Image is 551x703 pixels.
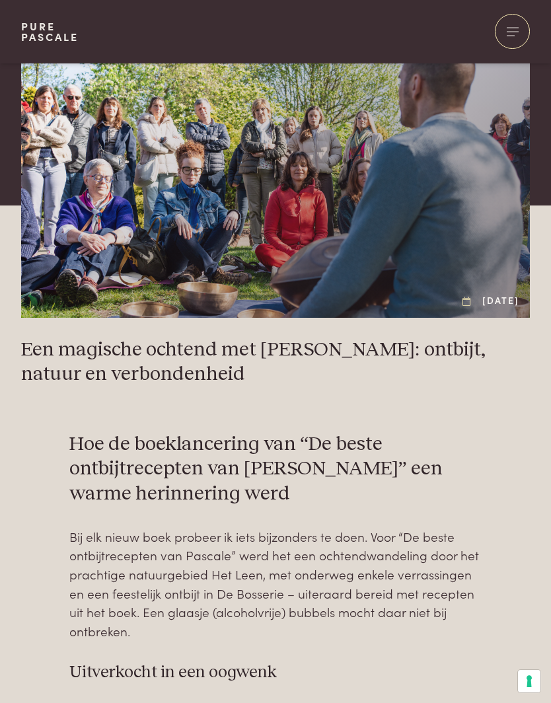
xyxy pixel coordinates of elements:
[21,21,79,42] a: PurePascale
[21,338,530,387] h1: Een magische ochtend met [PERSON_NAME]: ontbijt, natuur en verbondenheid
[462,293,520,307] div: [DATE]
[69,662,482,683] h3: Uitverkocht in een oogwenk
[69,432,482,506] h2: Hoe de boeklancering van “De beste ontbijtrecepten van [PERSON_NAME]” een warme herinnering werd
[518,670,540,692] button: Uw voorkeuren voor toestemming voor trackingtechnologieën
[69,527,482,641] p: Bij elk nieuw boek probeer ik iets bijzonders te doen. Voor “De beste ontbijtrecepten van Pascale...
